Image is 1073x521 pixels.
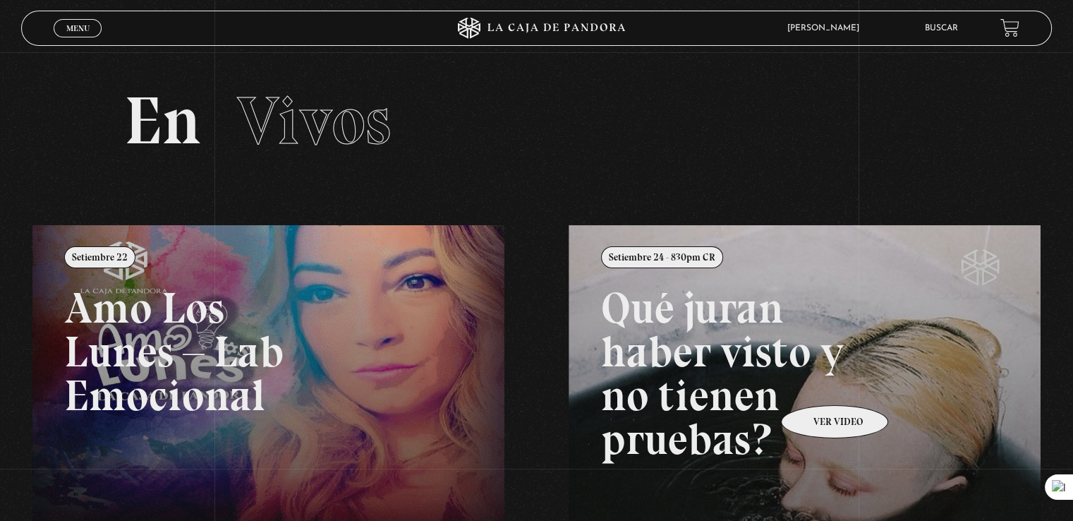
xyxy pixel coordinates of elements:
a: Buscar [925,24,958,32]
span: Menu [66,24,90,32]
span: Vivos [237,80,391,161]
h2: En [124,88,948,155]
span: [PERSON_NAME] [780,24,873,32]
a: View your shopping cart [1000,18,1019,37]
span: Cerrar [61,36,95,46]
